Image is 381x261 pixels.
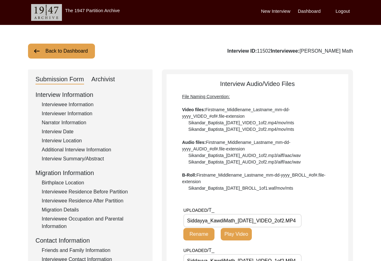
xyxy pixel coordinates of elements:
b: Interviewee: [271,48,299,54]
div: Archivist [92,74,115,84]
b: Video files: [182,107,205,112]
span: UPLOADED/ [183,248,209,253]
div: Migration Details [42,206,145,214]
div: Firstname_Middlename_Lastname_mm-dd-yyyy_VIDEO_#of#.file-extension Sikandar_Baptista_[DATE]_VIDEO... [182,93,333,192]
div: Friends and Family Information [42,247,145,254]
div: 11502 [PERSON_NAME] Math [227,47,353,55]
div: Interview Location [42,137,145,145]
b: Audio files: [182,140,206,145]
span: File Naming Convention: [182,94,230,99]
div: Interview Audio/Video Files [167,79,348,192]
div: Interviewee Information [42,101,145,108]
label: Dashboard [298,8,321,15]
span: T_ [209,248,214,253]
img: header-logo.png [31,4,62,21]
div: Birthplace Location [42,179,145,187]
label: The 1947 Partition Archive [65,8,120,13]
div: Interview Date [42,128,145,135]
div: Interview Summary/Abstract [42,155,145,163]
img: arrow-left.png [33,47,40,55]
b: B-Roll: [182,173,196,178]
button: Back to Dashboard [28,44,95,59]
div: Interviewee Residence Before Partition [42,188,145,196]
b: Interview ID: [227,48,257,54]
div: Submission Form [35,74,84,84]
div: Additional Interview Information [42,146,145,154]
button: Play Video [221,228,252,240]
div: Interviewer Information [42,110,145,117]
button: Rename [183,228,214,240]
div: Narrator Information [42,119,145,126]
div: Interviewee Residence After Partition [42,197,145,205]
label: New Interview [261,8,290,15]
div: Migration Information [35,168,145,178]
div: Interview Information [35,90,145,99]
div: Contact Information [35,236,145,245]
div: Interviewee Occupation and Parental Information [42,215,145,230]
span: UPLOADED/ [183,208,209,213]
label: Logout [336,8,350,15]
span: T_ [209,207,214,213]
